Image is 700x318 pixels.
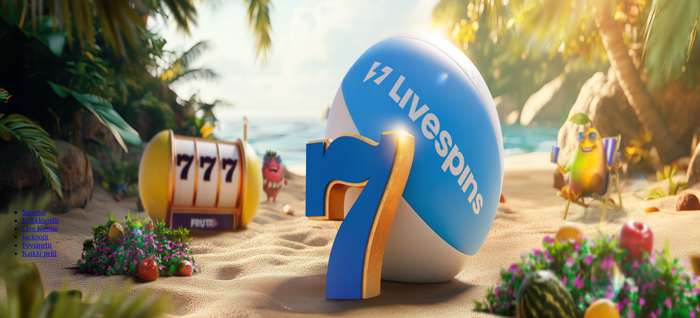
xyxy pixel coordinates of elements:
[22,208,46,216] a: Suositut
[4,193,696,275] header: Lobby
[22,241,52,249] a: Pöytäpelit
[22,216,59,224] a: Kolikkopelit
[22,249,57,257] a: Kaikki pelit
[22,233,48,241] a: Jackpotit
[22,225,58,232] a: Live Kasino
[4,193,696,258] nav: Lobby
